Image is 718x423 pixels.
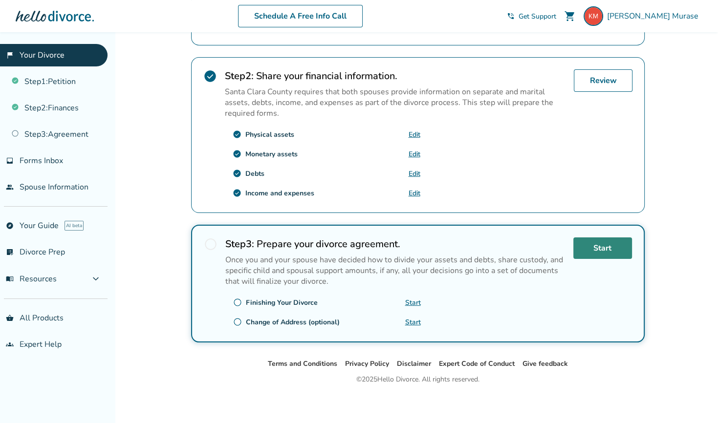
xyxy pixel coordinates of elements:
a: Edit [409,169,420,178]
span: Forms Inbox [20,155,63,166]
h2: Prepare your divorce agreement. [225,237,566,251]
span: radio_button_unchecked [204,237,218,251]
span: flag_2 [6,51,14,59]
a: Edit [409,189,420,198]
a: Expert Code of Conduct [439,359,515,368]
span: shopping_cart [564,10,576,22]
h2: Share your financial information. [225,69,566,83]
img: katsu610@gmail.com [584,6,603,26]
p: Santa Clara County requires that both spouses provide information on separate and marital assets,... [225,86,566,119]
a: Start [405,298,421,307]
span: groups [6,340,14,348]
span: Get Support [519,12,556,21]
span: check_circle [233,130,241,139]
div: Debts [245,169,264,178]
span: check_circle [233,149,241,158]
span: expand_more [90,273,102,285]
span: radio_button_unchecked [233,298,242,307]
a: Review [574,69,632,92]
span: explore [6,222,14,230]
strong: Step 2 : [225,69,254,83]
a: Start [573,237,632,259]
div: Change of Address (optional) [246,317,340,327]
a: Privacy Policy [345,359,389,368]
iframe: Chat Widget [669,376,718,423]
span: inbox [6,157,14,165]
div: Monetary assets [245,149,298,159]
div: Physical assets [245,130,294,139]
span: list_alt_check [6,248,14,256]
li: Give feedback [522,358,568,370]
a: Terms and Conditions [268,359,337,368]
span: people [6,183,14,191]
div: Finishing Your Divorce [246,298,318,307]
a: Edit [409,149,420,159]
span: check_circle [233,189,241,197]
a: Schedule A Free Info Call [238,5,363,27]
span: phone_in_talk [507,12,515,20]
a: Edit [409,130,420,139]
span: radio_button_unchecked [233,317,242,326]
span: AI beta [65,221,84,231]
p: Once you and your spouse have decided how to divide your assets and debts, share custody, and spe... [225,254,566,287]
span: check_circle [203,69,217,83]
strong: Step 3 : [225,237,254,251]
span: Resources [6,274,57,284]
a: phone_in_talkGet Support [507,12,556,21]
li: Disclaimer [397,358,431,370]
span: shopping_basket [6,314,14,322]
span: menu_book [6,275,14,283]
div: © 2025 Hello Divorce. All rights reserved. [356,374,479,385]
a: Start [405,317,421,327]
div: Income and expenses [245,189,314,198]
span: check_circle [233,169,241,178]
span: [PERSON_NAME] Murase [607,11,702,21]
